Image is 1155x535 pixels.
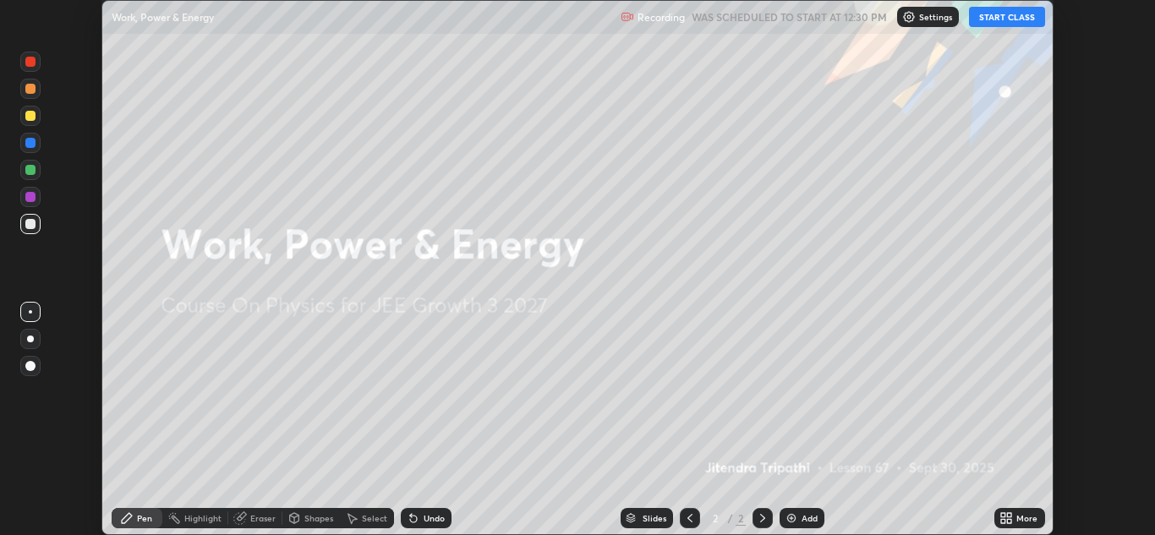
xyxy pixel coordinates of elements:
[643,514,666,522] div: Slides
[112,10,214,24] p: Work, Power & Energy
[304,514,333,522] div: Shapes
[736,510,746,526] div: 2
[638,11,685,24] p: Recording
[250,514,276,522] div: Eraser
[184,514,222,522] div: Highlight
[707,513,724,523] div: 2
[362,514,387,522] div: Select
[969,7,1045,27] button: START CLASS
[919,13,952,21] p: Settings
[621,10,634,24] img: recording.375f2c34.svg
[137,514,152,522] div: Pen
[902,10,916,24] img: class-settings-icons
[424,514,445,522] div: Undo
[785,511,798,525] img: add-slide-button
[1016,514,1037,522] div: More
[802,514,818,522] div: Add
[692,9,887,25] h5: WAS SCHEDULED TO START AT 12:30 PM
[727,513,732,523] div: /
